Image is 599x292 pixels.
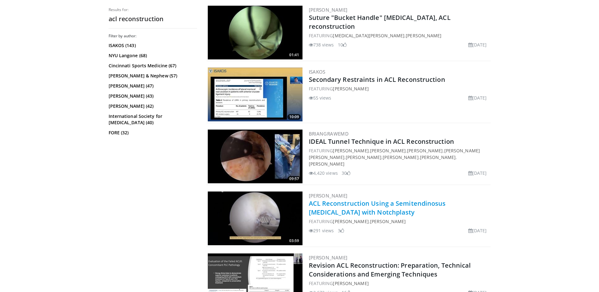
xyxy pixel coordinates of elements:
[309,192,348,199] a: [PERSON_NAME]
[309,131,349,137] a: BrianGraweMD
[333,86,368,92] a: [PERSON_NAME]
[109,63,195,69] a: Cincinnati Sports Medicine (67)
[309,161,344,167] a: [PERSON_NAME]
[309,85,489,92] div: FEATURING
[309,261,471,278] a: Revision ACL Reconstruction: Preparation, Technical Considerations and Emerging Techniques
[420,154,456,160] a: [PERSON_NAME]
[109,7,197,12] p: Results for:
[333,218,368,224] a: [PERSON_NAME]
[406,33,441,39] a: [PERSON_NAME]
[309,69,326,75] a: ISAKOS
[109,52,195,59] a: NYU Langone (68)
[309,280,489,287] div: FEATURING
[468,170,487,176] li: [DATE]
[208,192,302,245] img: 93c5a687-12df-47d9-bf96-32c23fed2f70.300x170_q85_crop-smart_upscale.jpg
[109,73,195,79] a: [PERSON_NAME] & Nephew (57)
[342,170,350,176] li: 30
[346,154,381,160] a: [PERSON_NAME]
[287,238,301,244] span: 03:59
[208,6,302,59] a: 01:41
[309,41,334,48] li: 738 views
[309,94,332,101] li: 55 views
[109,83,195,89] a: [PERSON_NAME] (47)
[383,154,418,160] a: [PERSON_NAME]
[468,94,487,101] li: [DATE]
[208,192,302,245] a: 03:59
[287,52,301,58] span: 01:41
[407,148,443,154] a: [PERSON_NAME]
[309,32,489,39] div: FEATURING ,
[309,227,334,234] li: 291 views
[309,254,348,261] a: [PERSON_NAME]
[208,130,302,183] img: ed6ef9bf-9e23-4414-a1cc-b8757bf9321a.300x170_q85_crop-smart_upscale.jpg
[468,41,487,48] li: [DATE]
[109,130,195,136] a: FORE (32)
[109,42,195,49] a: ISAKOS (143)
[287,176,301,182] span: 09:57
[333,148,368,154] a: [PERSON_NAME]
[208,130,302,183] a: 09:57
[309,147,489,167] div: FEATURING , , , , , , ,
[208,68,302,121] a: 10:09
[468,227,487,234] li: [DATE]
[338,227,344,234] li: 3
[309,75,445,84] a: Secondary Restraints in ACL Reconstruction
[109,93,195,99] a: [PERSON_NAME] (43)
[309,218,489,225] div: FEATURING ,
[370,218,406,224] a: [PERSON_NAME]
[338,41,347,48] li: 10
[370,148,406,154] a: [PERSON_NAME]
[109,15,197,23] h2: acl reconstruction
[309,137,454,146] a: IDEAL Tunnel Technique in ACL Reconstruction
[208,6,302,59] img: af010279-aef9-4fbb-93fa-8f3d00ddb748.300x170_q85_crop-smart_upscale.jpg
[309,199,446,216] a: ACL Reconstruction Using a Semitendinosus [MEDICAL_DATA] with Notchplasty
[208,68,302,121] img: b599cf4b-0510-4f23-bd80-3dbf61a83cfd.300x170_q85_crop-smart_upscale.jpg
[109,33,197,39] h3: Filter by author:
[309,13,451,31] a: Suture "Bucket Handle" [MEDICAL_DATA], ACL reconstruction
[309,7,348,13] a: [PERSON_NAME]
[333,280,368,286] a: [PERSON_NAME]
[333,33,404,39] a: [MEDICAL_DATA][PERSON_NAME]
[109,113,195,126] a: International Society for [MEDICAL_DATA] (40)
[309,170,338,176] li: 4,420 views
[109,103,195,109] a: [PERSON_NAME] (42)
[287,114,301,120] span: 10:09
